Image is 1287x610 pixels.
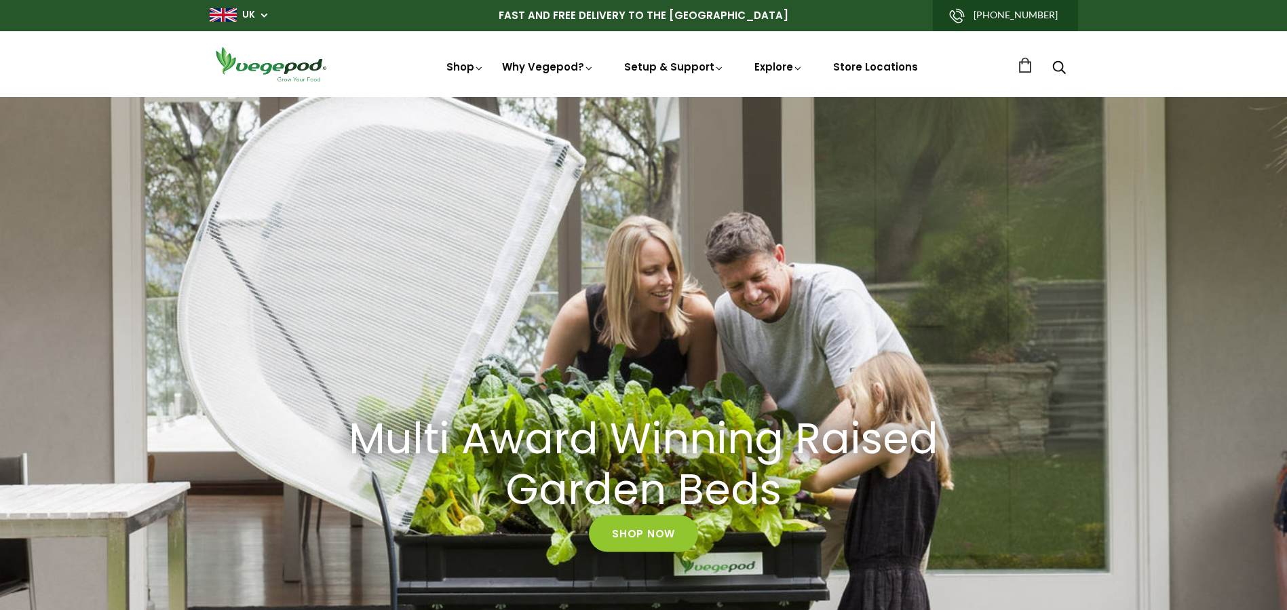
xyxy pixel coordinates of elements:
[833,60,918,74] a: Store Locations
[754,60,803,74] a: Explore
[210,8,237,22] img: gb_large.png
[322,414,966,516] a: Multi Award Winning Raised Garden Beds
[502,60,594,74] a: Why Vegepod?
[446,60,484,74] a: Shop
[589,516,698,552] a: Shop Now
[339,414,949,516] h2: Multi Award Winning Raised Garden Beds
[1052,62,1066,76] a: Search
[242,8,255,22] a: UK
[624,60,725,74] a: Setup & Support
[210,45,332,83] img: Vegepod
